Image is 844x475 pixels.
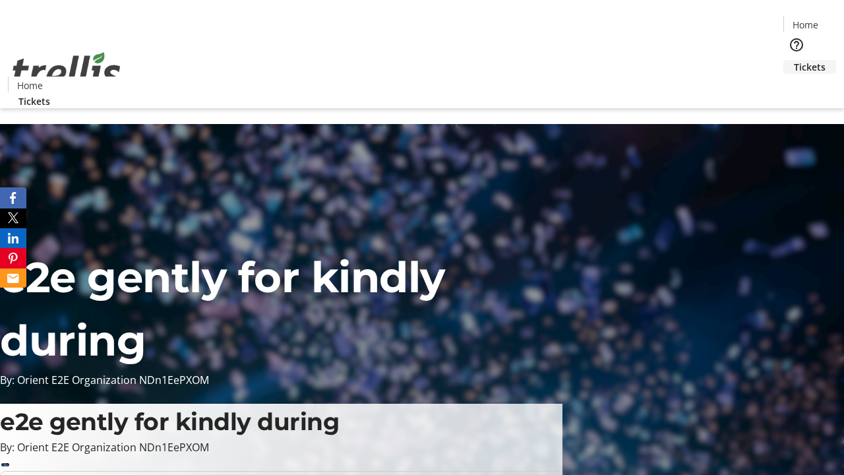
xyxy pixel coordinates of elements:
[783,32,810,58] button: Help
[17,79,43,92] span: Home
[8,38,125,104] img: Orient E2E Organization NDn1EePXOM's Logo
[9,79,51,92] a: Home
[18,94,50,108] span: Tickets
[8,94,61,108] a: Tickets
[784,18,826,32] a: Home
[794,60,826,74] span: Tickets
[793,18,818,32] span: Home
[783,60,836,74] a: Tickets
[783,74,810,100] button: Cart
